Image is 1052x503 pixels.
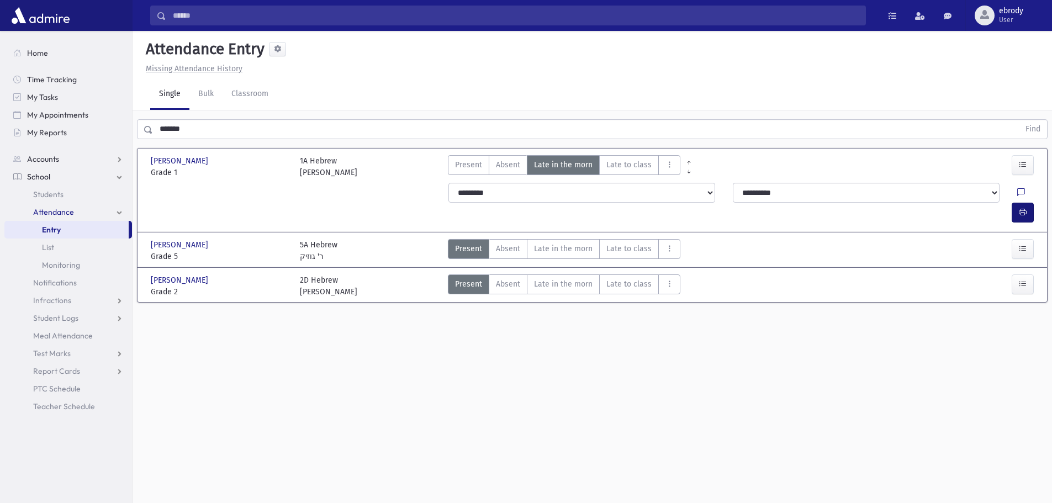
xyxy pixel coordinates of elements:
[33,313,78,323] span: Student Logs
[4,398,132,415] a: Teacher Schedule
[33,366,80,376] span: Report Cards
[27,110,88,120] span: My Appointments
[4,71,132,88] a: Time Tracking
[300,155,357,178] div: 1A Hebrew [PERSON_NAME]
[141,64,242,73] a: Missing Attendance History
[141,40,265,59] h5: Attendance Entry
[146,64,242,73] u: Missing Attendance History
[151,274,210,286] span: [PERSON_NAME]
[534,159,593,171] span: Late in the morn
[223,79,277,110] a: Classroom
[4,256,132,274] a: Monitoring
[33,278,77,288] span: Notifications
[4,292,132,309] a: Infractions
[42,260,80,270] span: Monitoring
[4,239,132,256] a: List
[455,159,482,171] span: Present
[448,239,680,262] div: AttTypes
[42,242,54,252] span: List
[496,159,520,171] span: Absent
[534,278,593,290] span: Late in the morn
[1019,120,1047,139] button: Find
[33,189,64,199] span: Students
[42,225,61,235] span: Entry
[999,15,1023,24] span: User
[4,380,132,398] a: PTC Schedule
[27,172,50,182] span: School
[4,274,132,292] a: Notifications
[4,362,132,380] a: Report Cards
[4,345,132,362] a: Test Marks
[4,203,132,221] a: Attendance
[496,278,520,290] span: Absent
[151,155,210,167] span: [PERSON_NAME]
[606,278,652,290] span: Late to class
[151,286,289,298] span: Grade 2
[4,150,132,168] a: Accounts
[4,327,132,345] a: Meal Attendance
[606,159,652,171] span: Late to class
[151,239,210,251] span: [PERSON_NAME]
[33,401,95,411] span: Teacher Schedule
[33,331,93,341] span: Meal Attendance
[534,243,593,255] span: Late in the morn
[27,154,59,164] span: Accounts
[4,124,132,141] a: My Reports
[166,6,865,25] input: Search
[448,155,680,178] div: AttTypes
[455,278,482,290] span: Present
[4,186,132,203] a: Students
[189,79,223,110] a: Bulk
[4,44,132,62] a: Home
[151,167,289,178] span: Grade 1
[606,243,652,255] span: Late to class
[455,243,482,255] span: Present
[448,274,680,298] div: AttTypes
[4,168,132,186] a: School
[27,128,67,137] span: My Reports
[496,243,520,255] span: Absent
[4,309,132,327] a: Student Logs
[9,4,72,27] img: AdmirePro
[4,88,132,106] a: My Tasks
[33,348,71,358] span: Test Marks
[4,221,129,239] a: Entry
[4,106,132,124] a: My Appointments
[27,75,77,84] span: Time Tracking
[151,251,289,262] span: Grade 5
[33,295,71,305] span: Infractions
[33,207,74,217] span: Attendance
[27,48,48,58] span: Home
[150,79,189,110] a: Single
[27,92,58,102] span: My Tasks
[300,274,357,298] div: 2D Hebrew [PERSON_NAME]
[300,239,337,262] div: 5A Hebrew ר' גוזיק
[33,384,81,394] span: PTC Schedule
[999,7,1023,15] span: ebrody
